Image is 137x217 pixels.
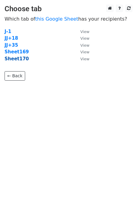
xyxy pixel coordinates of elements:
a: Sheet169 [5,49,29,55]
h3: Choose tab [5,5,132,13]
a: View [74,29,89,34]
p: Which tab of has your recipients? [5,16,132,22]
a: Sheet170 [5,56,29,62]
a: ← Back [5,71,25,81]
a: this Google Sheet [35,16,78,22]
small: View [80,36,89,41]
a: JJ+35 [5,42,18,48]
small: View [80,43,89,48]
a: J-1 [5,29,11,34]
small: View [80,50,89,54]
a: View [74,35,89,41]
small: View [80,29,89,34]
a: View [74,49,89,55]
a: JJ+18 [5,35,18,41]
a: View [74,42,89,48]
a: View [74,56,89,62]
small: View [80,57,89,61]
